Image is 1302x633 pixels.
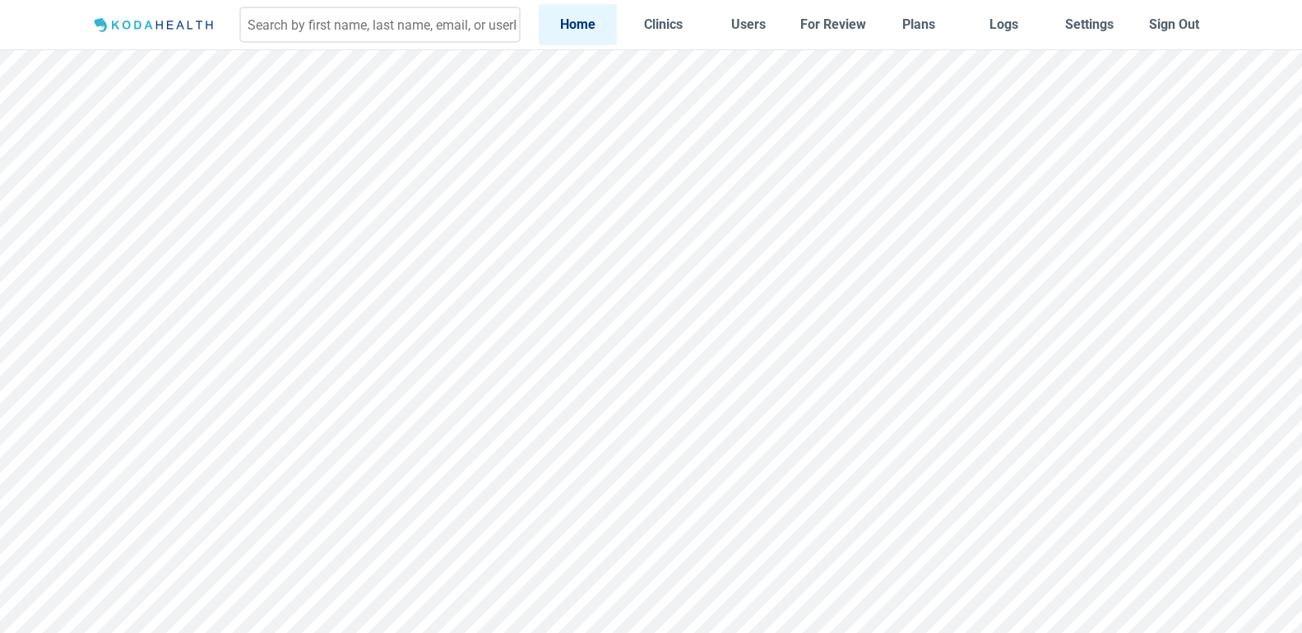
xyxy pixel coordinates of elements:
button: Sign Out [1135,4,1214,44]
a: Plans [879,4,958,44]
input: Search by first name, last name, email, or userId [239,7,521,43]
img: Logo [89,15,221,35]
a: Logs [965,4,1044,44]
a: For Review [794,4,873,44]
a: Settings [1049,4,1128,44]
a: Users [709,4,788,44]
a: Home [539,4,618,44]
a: Clinics [623,4,702,44]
